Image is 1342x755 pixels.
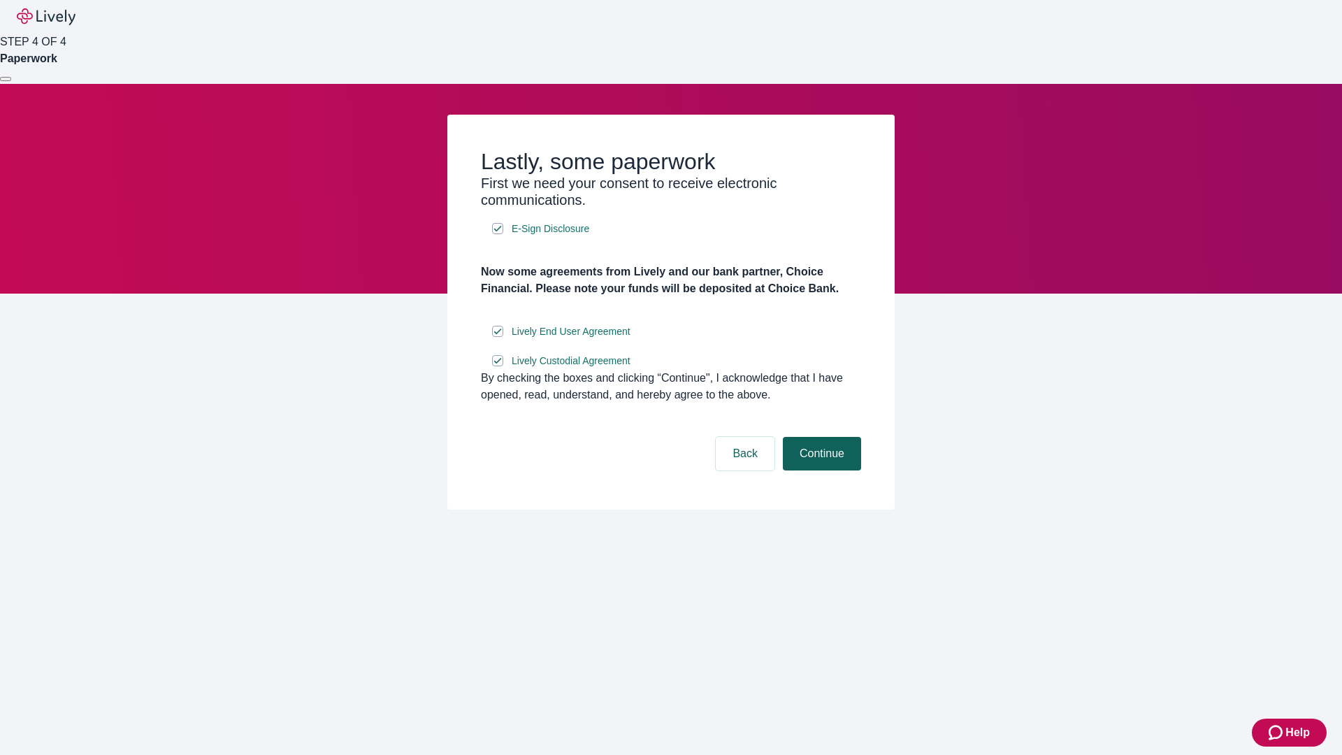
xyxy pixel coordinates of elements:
button: Back [716,437,774,470]
h2: Lastly, some paperwork [481,148,861,175]
a: e-sign disclosure document [509,323,633,340]
span: Help [1285,724,1310,741]
img: Lively [17,8,75,25]
span: Lively End User Agreement [512,324,630,339]
button: Continue [783,437,861,470]
h3: First we need your consent to receive electronic communications. [481,175,861,208]
a: e-sign disclosure document [509,220,592,238]
h4: Now some agreements from Lively and our bank partner, Choice Financial. Please note your funds wi... [481,264,861,297]
span: E-Sign Disclosure [512,222,589,236]
a: e-sign disclosure document [509,352,633,370]
span: Lively Custodial Agreement [512,354,630,368]
button: Zendesk support iconHelp [1252,719,1327,747]
svg: Zendesk support icon [1269,724,1285,741]
div: By checking the boxes and clicking “Continue", I acknowledge that I have opened, read, understand... [481,370,861,403]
